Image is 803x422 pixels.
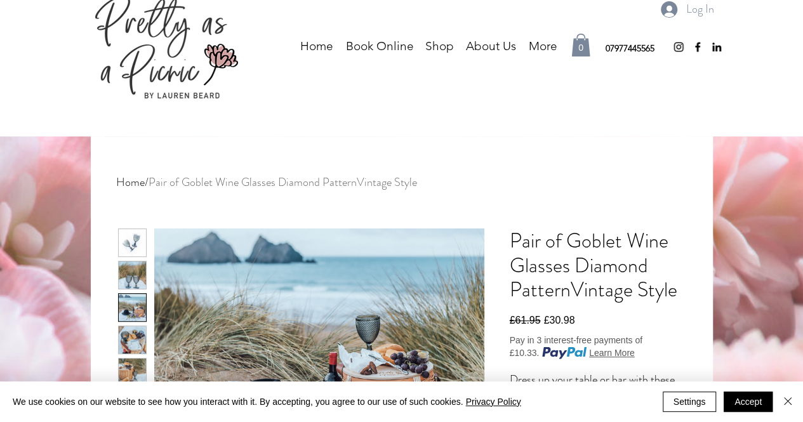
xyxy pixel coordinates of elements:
[419,37,460,56] a: Shop
[340,37,420,56] p: Book Online
[510,228,687,301] h1: Pair of Goblet Wine Glasses Diamond PatternVintage Style
[657,367,803,422] iframe: Wix Chat
[118,228,147,257] button: Thumbnail: Pair of Goblet Wine Glasses Diamond PatternVintage Style
[522,37,564,56] p: More
[460,37,522,56] a: About Us
[510,335,642,345] span: Pay in 3 interest-free payments of
[118,293,147,322] div: 3 / 5
[13,396,521,407] span: We use cookies on our website to see how you interact with it. By accepting, you agree to our use...
[691,41,704,53] img: Facebook
[663,392,717,412] button: Settings
[294,37,340,56] a: Home
[116,175,677,190] div: /
[780,393,795,409] img: Close
[118,261,147,289] button: Thumbnail: Pair of Goblet Wine Glasses Diamond PatternVintage Style
[118,326,147,354] button: Thumbnail: Pair of Goblet Wine Glasses Diamond PatternVintage Style
[118,261,147,289] div: 2 / 5
[606,43,654,54] span: 07977445565
[119,326,146,354] img: Thumbnail: Pair of Goblet Wine Glasses Diamond PatternVintage Style
[119,294,146,322] img: Thumbnail: Pair of Goblet Wine Glasses Diamond PatternVintage Style
[465,397,521,407] a: Privacy Policy
[118,358,147,386] button: Thumbnail: Pair of Goblet Wine Glasses Diamond PatternVintage Style
[543,315,574,326] span: £30.98
[672,41,685,53] img: instagram
[780,392,795,412] button: Close
[510,315,541,326] span: £61.95
[578,43,583,53] text: 0
[119,359,146,386] img: Thumbnail: Pair of Goblet Wine Glasses Diamond PatternVintage Style
[116,174,145,190] a: Home
[724,392,773,412] button: Accept
[118,326,147,354] div: 4 / 5
[118,228,147,257] div: 1 / 5
[340,37,419,56] a: Book Online
[589,346,635,359] button: Learn More
[510,346,540,359] span: £10.33.
[672,41,723,53] ul: Social Bar
[234,37,564,56] nav: Site
[710,41,723,53] img: LinkedIn
[119,261,146,289] img: Thumbnail: Pair of Goblet Wine Glasses Diamond PatternVintage Style
[149,174,417,190] a: Pair of Goblet Wine Glasses Diamond PatternVintage Style
[118,358,147,386] div: 5 / 5
[118,293,147,322] button: Thumbnail: Pair of Goblet Wine Glasses Diamond PatternVintage Style
[571,34,590,56] a: Cart with 0 items
[119,229,146,257] img: Thumbnail: Pair of Goblet Wine Glasses Diamond PatternVintage Style
[541,346,587,359] img: Payment method logo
